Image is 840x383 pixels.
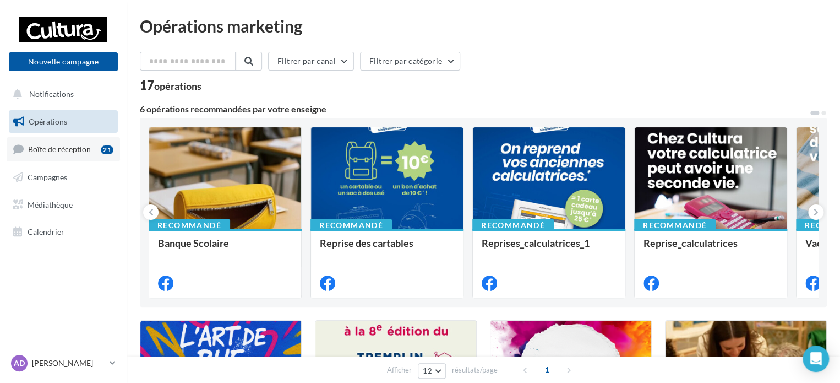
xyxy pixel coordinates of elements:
[28,144,91,154] span: Boîte de réception
[140,18,827,34] div: Opérations marketing
[158,238,292,260] div: Banque Scolaire
[154,81,201,91] div: opérations
[9,52,118,71] button: Nouvelle campagne
[149,219,230,231] div: Recommandé
[423,366,432,375] span: 12
[7,83,116,106] button: Notifications
[7,137,120,161] a: Boîte de réception21
[643,238,778,260] div: Reprise_calculatrices
[310,219,392,231] div: Recommandé
[32,358,105,369] p: [PERSON_NAME]
[140,105,809,114] div: 6 opérations recommandées par votre enseigne
[28,227,64,236] span: Calendrier
[482,238,616,260] div: Reprises_calculatrices_1
[634,219,716,231] div: Recommandé
[14,358,25,369] span: AD
[387,365,412,375] span: Afficher
[28,172,67,182] span: Campagnes
[803,346,829,372] div: Open Intercom Messenger
[320,238,454,260] div: Reprise des cartables
[472,219,554,231] div: Recommandé
[538,361,556,379] span: 1
[29,117,67,126] span: Opérations
[7,220,120,244] a: Calendrier
[140,79,201,91] div: 17
[360,52,460,71] button: Filtrer par catégorie
[28,199,73,209] span: Médiathèque
[452,365,498,375] span: résultats/page
[418,363,446,379] button: 12
[268,52,354,71] button: Filtrer par canal
[7,110,120,133] a: Opérations
[29,89,74,99] span: Notifications
[7,166,120,189] a: Campagnes
[101,145,113,154] div: 21
[7,193,120,217] a: Médiathèque
[9,353,118,374] a: AD [PERSON_NAME]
